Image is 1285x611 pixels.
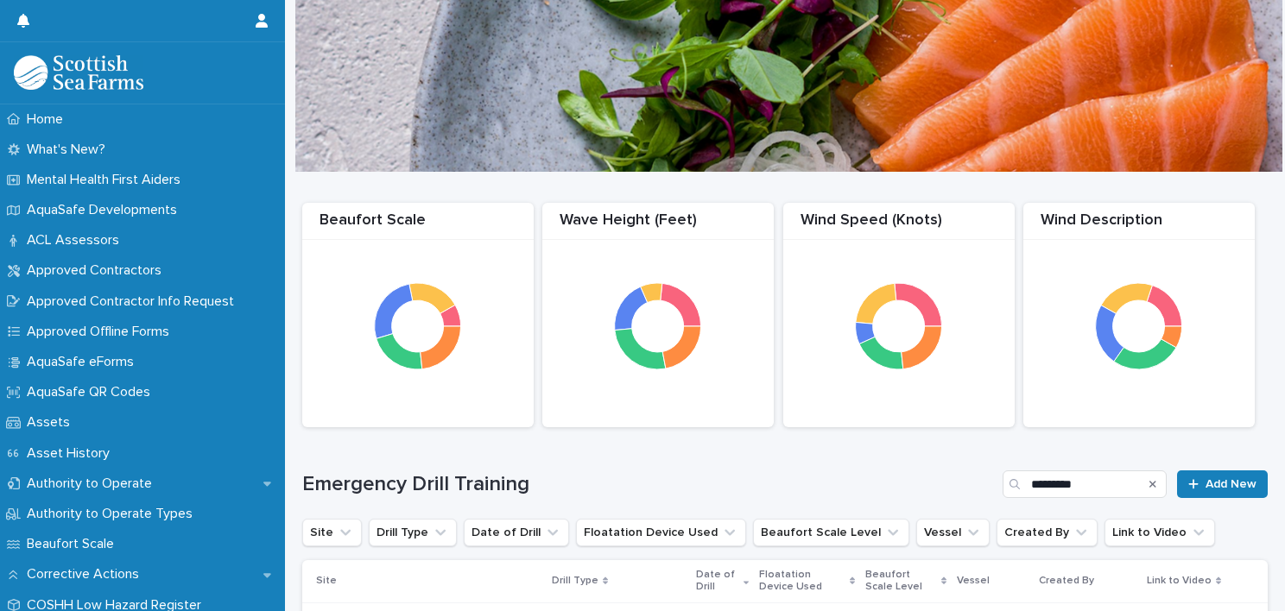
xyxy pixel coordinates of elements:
p: Floatation Device Used [759,565,845,597]
button: Beaufort Scale Level [753,519,909,546]
p: Approved Contractors [20,262,175,279]
p: Approved Offline Forms [20,324,183,340]
button: Site [302,519,362,546]
p: Date of Drill [696,565,739,597]
div: Wave Height (Feet) [542,211,774,240]
p: Created By [1039,571,1094,590]
p: Approved Contractor Info Request [20,293,248,310]
p: Vessel [957,571,990,590]
p: Link to Video [1147,571,1212,590]
span: Add New [1206,478,1257,490]
p: Assets [20,414,84,431]
p: Beaufort Scale Level [865,565,936,597]
p: Beaufort Scale [20,536,128,552]
div: Wind Speed (Knots) [783,211,1015,240]
h1: Emergency Drill Training [302,472,996,497]
p: Home [20,111,77,128]
p: AquaSafe eForms [20,354,148,370]
div: Wind Description [1023,211,1255,240]
p: Authority to Operate [20,476,166,492]
button: Vessel [916,519,990,546]
button: Drill Type [369,519,457,546]
p: Corrective Actions [20,566,153,583]
button: Created By [997,519,1098,546]
p: ACL Assessors [20,232,133,249]
div: Beaufort Scale [302,211,534,240]
p: Drill Type [552,571,598,590]
button: Link to Video [1105,519,1215,546]
input: Search [1003,470,1167,498]
p: Authority to Operate Types [20,506,206,522]
p: Site [316,571,337,590]
button: Floatation Device Used [576,519,746,546]
button: Date of Drill [464,519,569,546]
p: AquaSafe QR Codes [20,384,164,400]
img: bPIBxiqnSb2ggTQWdOVV [14,55,143,90]
p: AquaSafe Developments [20,202,191,218]
a: Add New [1177,470,1268,498]
p: What's New? [20,142,119,158]
p: Mental Health First Aiders [20,172,194,188]
p: Asset History [20,445,123,462]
